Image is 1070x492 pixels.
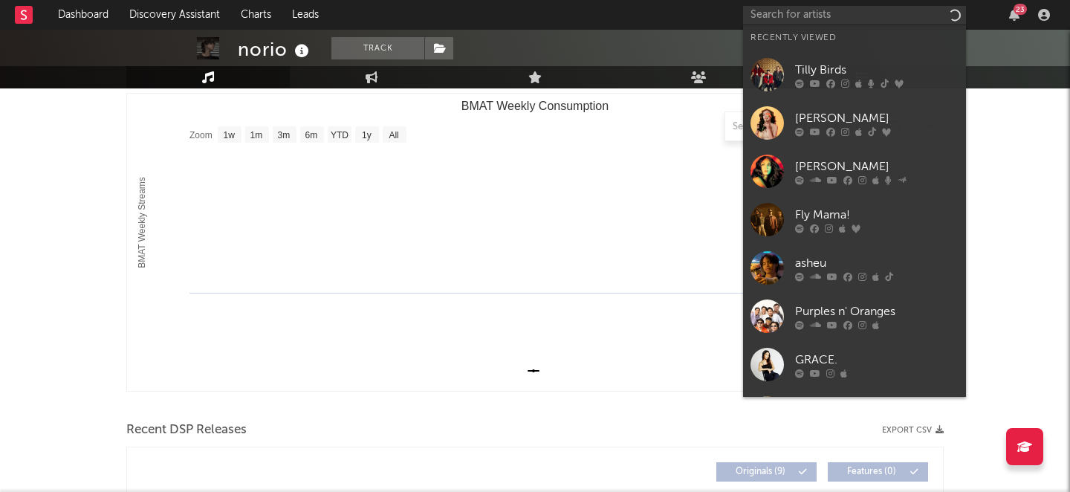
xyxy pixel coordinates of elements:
[127,94,943,391] svg: BMAT Weekly Consumption
[743,51,966,99] a: Tilly Birds
[795,302,959,320] div: Purples n' Oranges
[828,462,928,482] button: Features(0)
[750,29,959,47] div: Recently Viewed
[461,100,609,112] text: BMAT Weekly Consumption
[331,37,424,59] button: Track
[743,147,966,195] a: [PERSON_NAME]
[743,340,966,389] a: GRACE.
[137,177,147,268] text: BMAT Weekly Streams
[882,426,944,435] button: Export CSV
[743,292,966,340] a: Purples n' Oranges
[743,244,966,292] a: asheu
[743,389,966,437] a: [PERSON_NAME]
[795,158,959,175] div: [PERSON_NAME]
[837,467,906,476] span: Features ( 0 )
[795,206,959,224] div: Fly Mama!
[716,462,817,482] button: Originals(9)
[795,61,959,79] div: Tilly Birds
[725,121,882,133] input: Search by song name or URL
[1014,4,1027,15] div: 23
[1009,9,1019,21] button: 23
[743,99,966,147] a: [PERSON_NAME]
[743,195,966,244] a: Fly Mama!
[743,6,966,25] input: Search for artists
[126,421,247,439] span: Recent DSP Releases
[795,351,959,369] div: GRACE.
[726,467,794,476] span: Originals ( 9 )
[238,37,313,62] div: norio
[795,109,959,127] div: [PERSON_NAME]
[795,254,959,272] div: asheu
